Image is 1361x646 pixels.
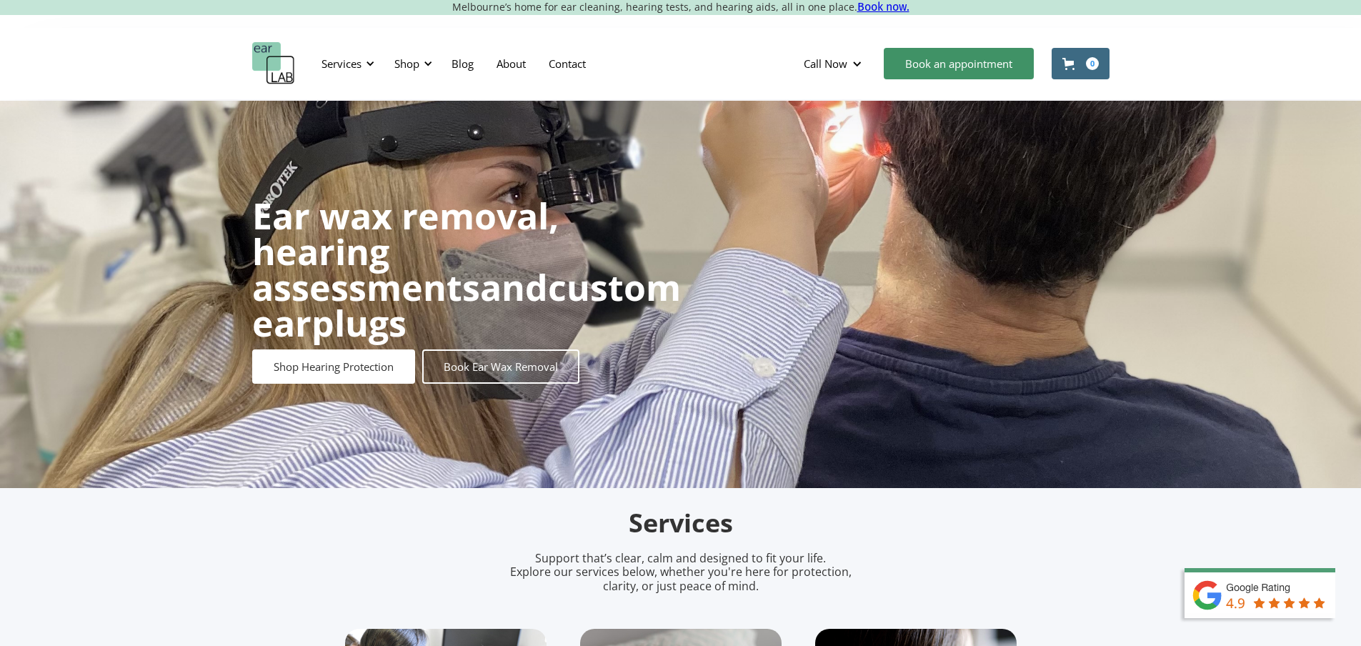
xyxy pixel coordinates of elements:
[1052,48,1110,79] a: Open cart
[440,43,485,84] a: Blog
[537,43,597,84] a: Contact
[252,349,415,384] a: Shop Hearing Protection
[394,56,419,71] div: Shop
[804,56,847,71] div: Call Now
[485,43,537,84] a: About
[1086,57,1099,70] div: 0
[422,349,579,384] a: Book Ear Wax Removal
[884,48,1034,79] a: Book an appointment
[313,42,379,85] div: Services
[386,42,437,85] div: Shop
[321,56,362,71] div: Services
[252,263,681,347] strong: custom earplugs
[252,192,559,312] strong: Ear wax removal, hearing assessments
[252,42,295,85] a: home
[492,552,870,593] p: Support that’s clear, calm and designed to fit your life. Explore our services below, whether you...
[345,507,1017,540] h2: Services
[792,42,877,85] div: Call Now
[252,198,681,341] h1: and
